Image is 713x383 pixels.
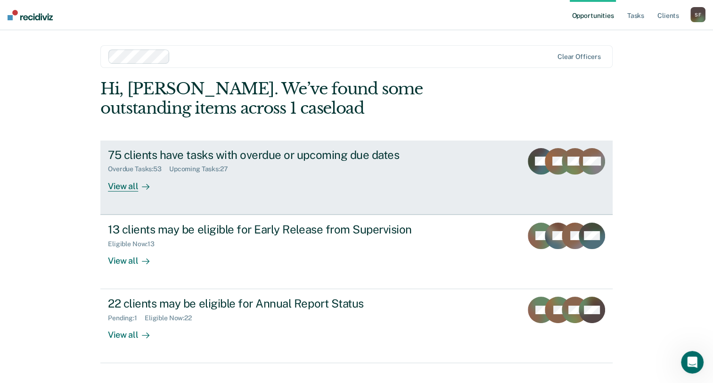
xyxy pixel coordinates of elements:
[108,240,162,248] div: Eligible Now : 13
[681,351,704,374] iframe: Intercom live chat
[108,165,169,173] div: Overdue Tasks : 53
[100,141,613,215] a: 75 clients have tasks with overdue or upcoming due datesOverdue Tasks:53Upcoming Tasks:27View all
[108,248,161,266] div: View all
[108,223,439,236] div: 13 clients may be eligible for Early Release from Supervision
[557,53,601,61] div: Clear officers
[169,165,236,173] div: Upcoming Tasks : 27
[108,322,161,341] div: View all
[108,173,161,191] div: View all
[108,297,439,310] div: 22 clients may be eligible for Annual Report Status
[100,289,613,363] a: 22 clients may be eligible for Annual Report StatusPending:1Eligible Now:22View all
[108,314,145,322] div: Pending : 1
[690,7,705,22] button: SF
[100,215,613,289] a: 13 clients may be eligible for Early Release from SupervisionEligible Now:13View all
[108,148,439,162] div: 75 clients have tasks with overdue or upcoming due dates
[100,79,510,118] div: Hi, [PERSON_NAME]. We’ve found some outstanding items across 1 caseload
[8,10,53,20] img: Recidiviz
[145,314,199,322] div: Eligible Now : 22
[690,7,705,22] div: S F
